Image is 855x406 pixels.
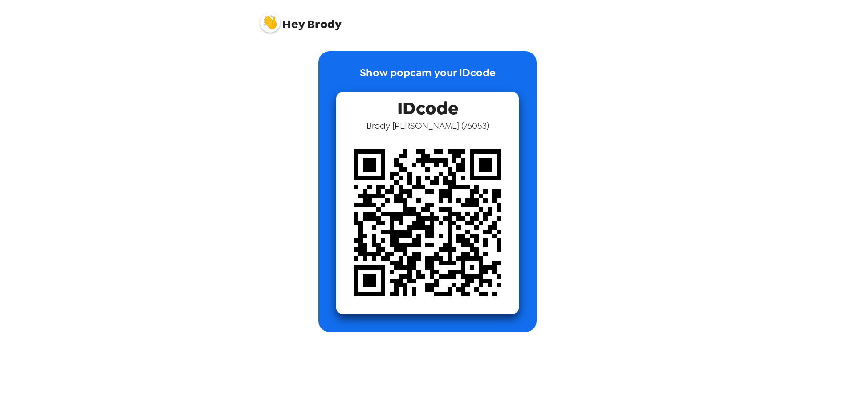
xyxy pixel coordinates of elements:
[282,16,305,32] span: Hey
[360,65,496,92] p: Show popcam your IDcode
[397,92,458,120] span: IDcode
[336,131,519,314] img: qr code
[366,120,489,131] span: Brody [PERSON_NAME] ( 76053 )
[260,8,342,30] span: Brody
[260,12,280,33] img: profile pic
